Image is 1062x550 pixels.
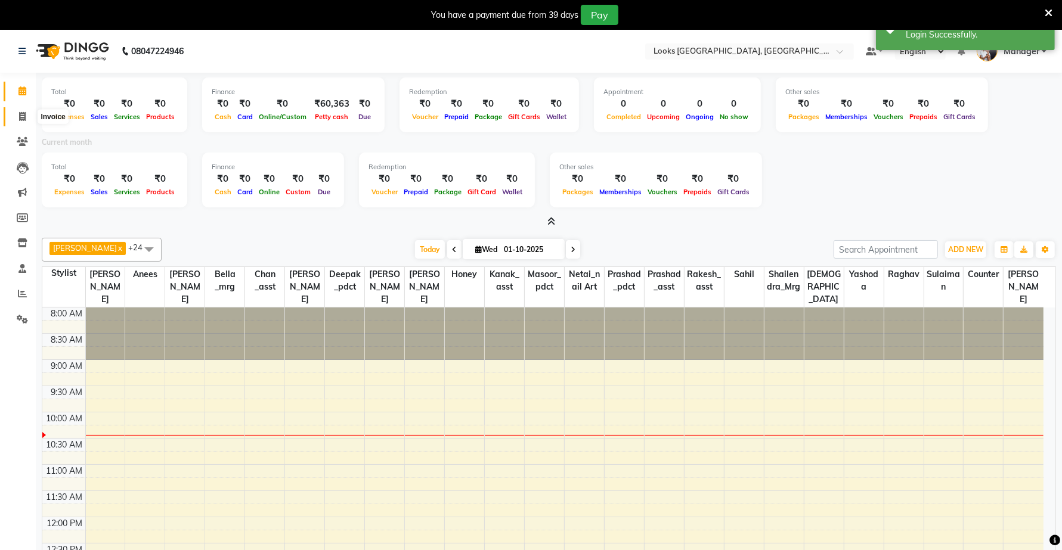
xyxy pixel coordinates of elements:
div: 0 [644,97,683,111]
div: ₹0 [465,172,499,186]
div: Total [51,87,178,97]
input: 2025-10-01 [500,241,560,259]
span: Online [256,188,283,196]
span: [PERSON_NAME] [285,267,324,307]
div: ₹0 [401,172,431,186]
span: Products [143,188,178,196]
span: Wallet [499,188,525,196]
div: Redemption [369,162,525,172]
span: Prashad_pdct [605,267,644,294]
span: Expenses [51,188,88,196]
span: Card [234,188,256,196]
div: Invoice [38,110,68,124]
div: 9:00 AM [49,360,85,372]
div: Total [51,162,178,172]
div: 9:30 AM [49,386,85,399]
div: Login Successfully. [906,29,1046,41]
span: Honey [445,267,484,282]
div: Other sales [559,162,753,172]
span: Completed [603,113,644,121]
span: [PERSON_NAME] [86,267,125,307]
span: Petty cash [312,113,352,121]
span: Services [111,188,143,196]
span: Masoor_pdct [525,267,564,294]
span: Netai_nail art [565,267,604,294]
span: Bella _mrg [205,267,244,294]
span: Sahil [724,267,764,282]
span: Raghav [884,267,924,282]
span: Voucher [409,113,441,121]
span: Deepak_pdct [325,267,364,294]
a: x [117,243,122,253]
div: ₹0 [88,97,111,111]
div: ₹60,363 [309,97,354,111]
span: Due [355,113,374,121]
span: +24 [128,243,151,252]
div: ₹0 [441,97,472,111]
span: Sulaiman [924,267,964,294]
div: 8:30 AM [49,334,85,346]
span: Prashad_asst [645,267,684,294]
div: ₹0 [596,172,645,186]
div: ₹0 [143,172,178,186]
span: Ongoing [683,113,717,121]
div: ₹0 [645,172,680,186]
span: Upcoming [644,113,683,121]
div: ₹0 [559,172,596,186]
span: Yashoda [844,267,884,294]
div: ₹0 [871,97,906,111]
div: ₹0 [680,172,714,186]
span: Sales [88,188,111,196]
div: 10:30 AM [44,439,85,451]
span: Voucher [369,188,401,196]
span: Prepaids [906,113,940,121]
span: Counter [964,267,1003,282]
b: 08047224946 [131,35,184,68]
div: Stylist [42,267,85,279]
span: [PERSON_NAME] [53,243,117,253]
div: 12:00 PM [45,517,85,530]
span: Prepaid [441,113,472,121]
div: ₹0 [906,97,940,111]
div: Appointment [603,87,751,97]
span: Manager [1004,45,1039,58]
span: Memberships [596,188,645,196]
div: ₹0 [234,97,256,111]
div: ₹0 [543,97,569,111]
div: 10:00 AM [44,412,85,425]
div: ₹0 [369,172,401,186]
span: Sales [88,113,111,121]
div: 11:00 AM [44,465,85,477]
span: Cash [212,188,234,196]
span: Gift Cards [940,113,979,121]
span: [PERSON_NAME] [1004,267,1044,307]
span: Services [111,113,143,121]
div: ₹0 [505,97,543,111]
img: logo [30,35,112,68]
span: [PERSON_NAME] [365,267,404,307]
div: You have a payment due from 39 days [431,9,578,21]
span: Products [143,113,178,121]
span: Rakesh_asst [685,267,724,294]
div: ₹0 [256,172,283,186]
span: Packages [785,113,822,121]
div: ₹0 [283,172,314,186]
span: Wed [472,245,500,254]
div: ₹0 [472,97,505,111]
span: Vouchers [645,188,680,196]
span: Card [234,113,256,121]
div: ₹0 [212,172,234,186]
span: Package [472,113,505,121]
button: ADD NEW [945,241,986,258]
span: Packages [559,188,596,196]
span: Package [431,188,465,196]
span: Shailendra_Mrg [764,267,804,294]
div: 8:00 AM [49,307,85,320]
div: 0 [717,97,751,111]
div: Redemption [409,87,569,97]
div: Other sales [785,87,979,97]
div: Finance [212,162,335,172]
div: ₹0 [111,97,143,111]
button: Pay [581,5,618,25]
div: ₹0 [431,172,465,186]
